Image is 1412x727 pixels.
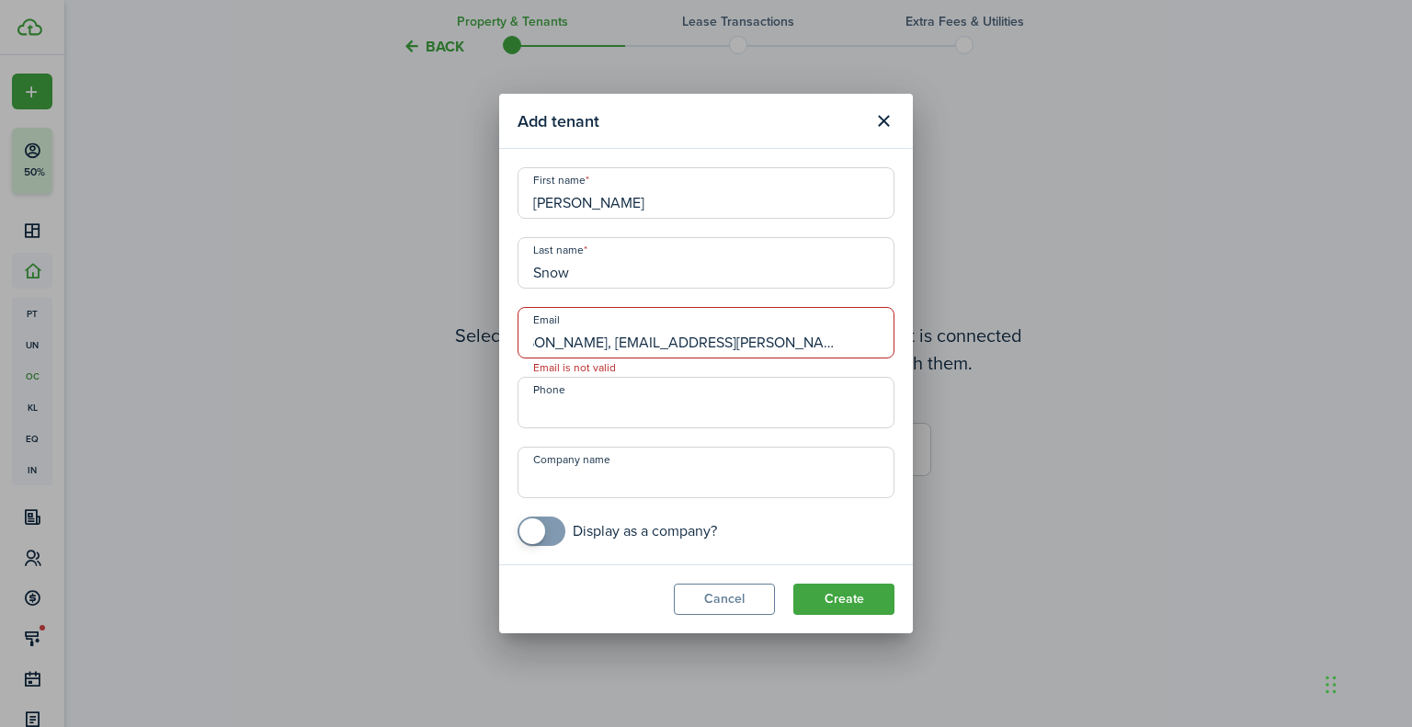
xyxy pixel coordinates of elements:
span: Email is not valid [518,358,631,377]
button: Cancel [674,584,775,615]
modal-title: Add tenant [518,103,863,139]
button: Create [793,584,894,615]
button: Close modal [868,106,899,137]
div: Drag [1326,657,1337,712]
iframe: Chat Widget [1320,639,1412,727]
